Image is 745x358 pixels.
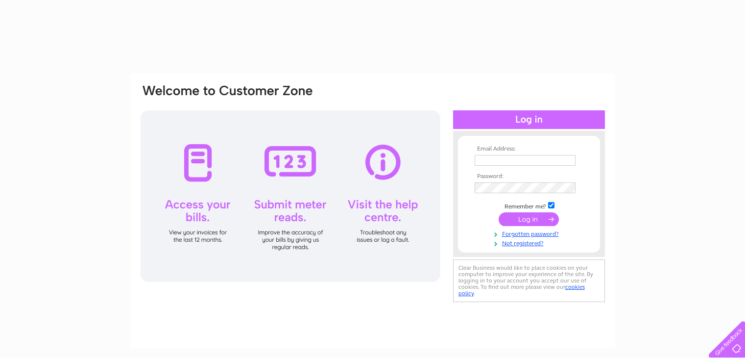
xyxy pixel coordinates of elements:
input: Submit [499,212,559,226]
th: Password: [472,173,586,180]
div: Clear Business would like to place cookies on your computer to improve your experience of the sit... [453,259,605,302]
td: Remember me? [472,201,586,210]
a: Not registered? [475,238,586,247]
th: Email Address: [472,146,586,153]
a: cookies policy [458,283,585,297]
a: Forgotten password? [475,229,586,238]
